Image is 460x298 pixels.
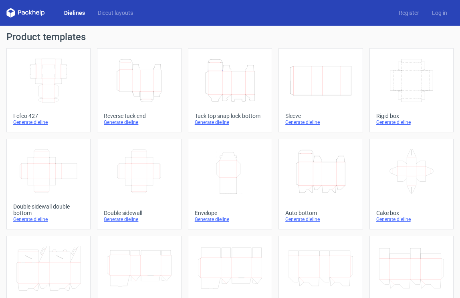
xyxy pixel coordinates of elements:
div: Cake box [376,210,447,216]
a: Double sidewall double bottomGenerate dieline [6,139,91,229]
div: Auto bottom [285,210,356,216]
div: Generate dieline [195,119,265,126]
div: Sleeve [285,113,356,119]
a: Rigid boxGenerate dieline [369,48,454,132]
a: Tuck top snap lock bottomGenerate dieline [188,48,272,132]
div: Reverse tuck end [104,113,174,119]
a: Fefco 427Generate dieline [6,48,91,132]
div: Generate dieline [285,216,356,223]
a: Diecut layouts [91,9,139,17]
h1: Product templates [6,32,454,42]
div: Generate dieline [104,119,174,126]
a: EnvelopeGenerate dieline [188,139,272,229]
div: Generate dieline [13,119,84,126]
div: Generate dieline [285,119,356,126]
a: Double sidewallGenerate dieline [97,139,181,229]
a: Reverse tuck endGenerate dieline [97,48,181,132]
div: Fefco 427 [13,113,84,119]
div: Generate dieline [376,119,447,126]
a: Log in [426,9,454,17]
a: Auto bottomGenerate dieline [278,139,363,229]
div: Generate dieline [13,216,84,223]
div: Envelope [195,210,265,216]
div: Generate dieline [104,216,174,223]
a: Register [392,9,426,17]
div: Tuck top snap lock bottom [195,113,265,119]
div: Double sidewall double bottom [13,203,84,216]
a: Cake boxGenerate dieline [369,139,454,229]
a: Dielines [58,9,91,17]
div: Rigid box [376,113,447,119]
div: Generate dieline [376,216,447,223]
div: Generate dieline [195,216,265,223]
a: SleeveGenerate dieline [278,48,363,132]
div: Double sidewall [104,210,174,216]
